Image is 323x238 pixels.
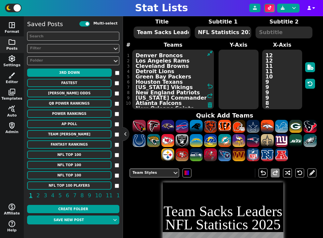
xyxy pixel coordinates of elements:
div: 6 [126,79,131,85]
button: [PERSON_NAME] ODDS [27,89,111,97]
label: Multi-select [93,21,117,26]
h5: Saved Posts [27,21,63,28]
textarea: Team Sacks Leaders [134,26,190,38]
h1: Stat Lists [135,2,188,14]
span: monetization_on [8,203,16,211]
div: 7 [126,85,131,90]
h4: Quick Add Teams [131,112,318,119]
span: settings [8,55,16,63]
span: 10 [94,191,103,200]
span: 5 [58,191,63,200]
span: 8 [79,191,85,200]
label: # [126,41,130,49]
button: Create Folder [27,205,119,213]
textarea: 12 12 11 11 10 9 9 9 9 8 8 8 8 8 7 7 7 7 6 6 6 6 6 6 5 5 5 4 3 3 2 1 [262,50,302,109]
textarea: NFL Statistics 2025 [195,26,251,38]
span: folder [8,38,16,46]
div: 10 [126,101,131,106]
div: Team Styles [133,170,170,176]
button: AP POLL [27,120,111,128]
button: NFL Top 100 Players [27,181,111,190]
span: redo [271,169,279,177]
label: Subtitle 1 [192,18,254,26]
label: Y-Axis [217,41,261,49]
span: 3 [43,191,48,200]
textarea: Denver Broncos Los Angeles Rams Cleveland Browns Detroit Lions Green Bay Packers Houston Texans [... [132,50,214,109]
span: space_dashboard [8,21,16,29]
div: 9 [126,95,131,101]
span: 4 [50,191,56,200]
button: 3rd Down [27,69,112,77]
span: undo [259,169,267,177]
h2: NFL Statistics 2025 [163,217,283,232]
span: brush [8,71,16,79]
button: NFL TOP 100 [27,161,111,169]
div: 2 [126,58,131,64]
span: 9 [87,191,92,200]
label: Subtitle 2 [254,18,315,26]
div: 5 [126,74,131,79]
button: Fantasy Rankings [27,140,111,149]
span: 7 [72,191,77,200]
div: 4 [126,69,131,74]
button: redo [271,168,280,177]
div: 1 [126,53,131,58]
button: Team [PERSON_NAME] [27,130,111,138]
button: FASTEST [27,79,111,87]
div: Folder [30,58,110,64]
div: 3 [126,64,131,69]
h1: Team Sacks Leaders [163,204,283,219]
button: Power Rankings [27,110,111,118]
span: query_stats [8,105,16,113]
button: Save new post [27,215,110,224]
label: X-Axis [260,41,304,49]
input: Search [27,32,119,41]
span: help [8,220,16,228]
label: Title [132,18,193,26]
span: shield_person [8,121,16,129]
span: undo [206,82,214,90]
label: Teams [130,41,217,49]
button: NFL TOP 100 [27,171,111,179]
span: 12 [115,191,124,200]
span: 6 [65,191,70,200]
span: 2 [35,191,41,200]
span: 11 [105,191,113,200]
div: 8 [126,90,131,95]
button: NFL TOP 100 [27,151,111,159]
button: QB POWER RANKINGS [27,99,111,108]
div: 11 [126,106,131,111]
span: 1 [28,191,33,200]
span: redo [206,92,214,100]
span: photo_library [8,88,16,96]
button: undo [259,168,267,177]
div: Filter [30,46,110,51]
